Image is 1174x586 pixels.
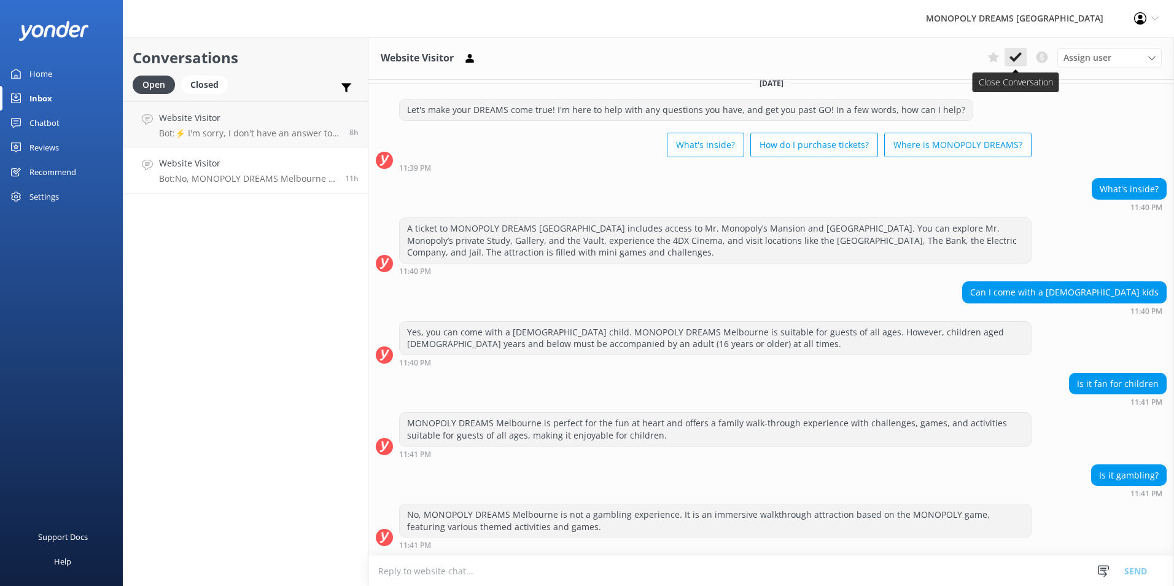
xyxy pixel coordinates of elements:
span: Assign user [1063,51,1111,64]
a: Website VisitorBot:No, MONOPOLY DREAMS Melbourne is not a gambling experience. It is an immersive... [123,147,368,193]
img: yonder-white-logo.png [18,21,89,41]
div: Yes, you can come with a [DEMOGRAPHIC_DATA] child. MONOPOLY DREAMS Melbourne is suitable for gues... [400,322,1031,354]
div: Open [133,76,175,94]
strong: 11:40 PM [399,359,431,367]
div: Sep 30 2025 11:40pm (UTC +10:00) Australia/Sydney [962,307,1167,315]
strong: 11:41 PM [1130,399,1162,406]
span: Oct 01 2025 02:20am (UTC +10:00) Australia/Sydney [349,127,359,138]
button: Where is MONOPOLY DREAMS? [884,133,1032,157]
strong: 11:41 PM [399,542,431,549]
h3: Website Visitor [381,50,454,66]
div: MONOPOLY DREAMS Melbourne is perfect for the fun at heart and offers a family walk-through experi... [400,413,1031,445]
div: Let's make your DREAMS come true! I'm here to help with any questions you have, and get you past ... [400,100,973,120]
div: Sep 30 2025 11:40pm (UTC +10:00) Australia/Sydney [1092,203,1167,211]
h2: Conversations [133,46,359,69]
a: Open [133,77,181,91]
div: Home [29,61,52,86]
div: Sep 30 2025 11:41pm (UTC +10:00) Australia/Sydney [1069,397,1167,406]
div: Sep 30 2025 11:39pm (UTC +10:00) Australia/Sydney [399,163,1032,172]
span: [DATE] [752,78,791,88]
div: Sep 30 2025 11:41pm (UTC +10:00) Australia/Sydney [399,450,1032,458]
strong: 11:40 PM [1130,204,1162,211]
a: Website VisitorBot:⚡ I'm sorry, I don't have an answer to your question. Could you please try rep... [123,101,368,147]
strong: 11:40 PM [1130,308,1162,315]
strong: 11:39 PM [399,165,431,172]
div: Is it fan for children [1070,373,1166,394]
div: What's inside? [1092,179,1166,200]
strong: 11:41 PM [399,451,431,458]
span: Sep 30 2025 11:41pm (UTC +10:00) Australia/Sydney [345,173,359,184]
div: Is it gambling? [1092,465,1166,486]
div: Chatbot [29,111,60,135]
h4: Website Visitor [159,111,340,125]
div: Sep 30 2025 11:41pm (UTC +10:00) Australia/Sydney [1091,489,1167,498]
strong: 11:41 PM [1130,490,1162,498]
div: Sep 30 2025 11:40pm (UTC +10:00) Australia/Sydney [399,358,1032,367]
div: No, MONOPOLY DREAMS Melbourne is not a gambling experience. It is an immersive walkthrough attrac... [400,504,1031,537]
p: Bot: ⚡ I'm sorry, I don't have an answer to your question. Could you please try rephrasing your q... [159,128,340,139]
button: What's inside? [667,133,744,157]
strong: 11:40 PM [399,268,431,275]
div: Assign User [1057,48,1162,68]
div: Sep 30 2025 11:41pm (UTC +10:00) Australia/Sydney [399,541,1032,549]
p: Bot: No, MONOPOLY DREAMS Melbourne is not a gambling experience. It is an immersive walkthrough a... [159,173,336,184]
div: Support Docs [38,525,88,549]
div: Settings [29,184,59,209]
div: A ticket to MONOPOLY DREAMS [GEOGRAPHIC_DATA] includes access to Mr. Monopoly’s Mansion and [GEOG... [400,218,1031,263]
div: Reviews [29,135,59,160]
div: Help [54,549,71,574]
div: Closed [181,76,228,94]
button: How do I purchase tickets? [750,133,878,157]
div: Sep 30 2025 11:40pm (UTC +10:00) Australia/Sydney [399,267,1032,275]
div: Recommend [29,160,76,184]
div: Inbox [29,86,52,111]
div: Can I come with a [DEMOGRAPHIC_DATA] kids [963,282,1166,303]
h4: Website Visitor [159,157,336,170]
a: Closed [181,77,234,91]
